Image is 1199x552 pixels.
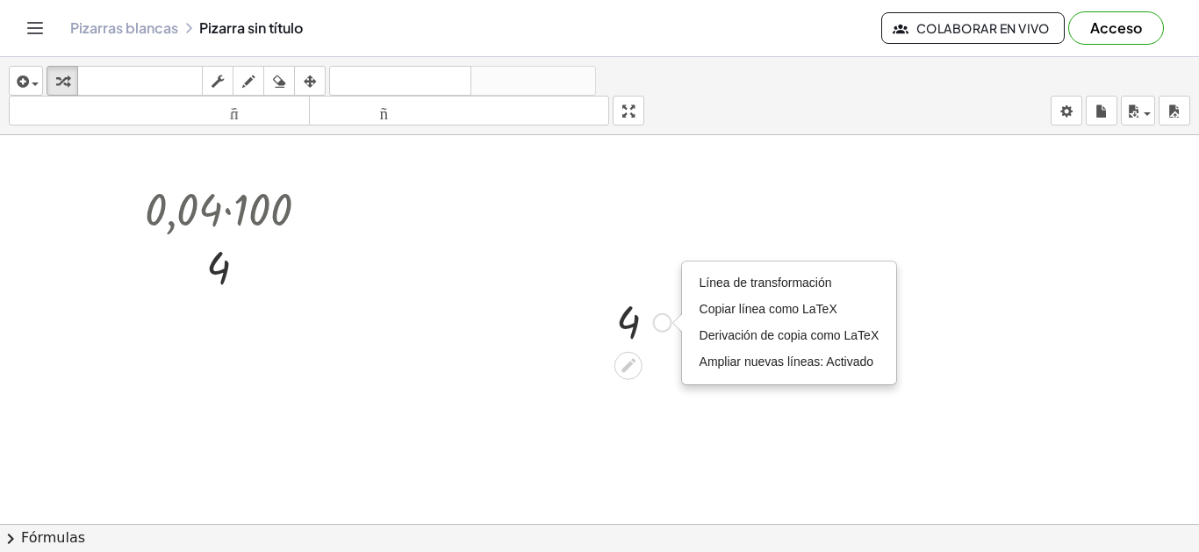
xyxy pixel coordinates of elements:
[1068,11,1164,45] button: Acceso
[9,96,310,125] button: tamaño_del_formato
[614,352,643,380] div: Editar matemáticas
[475,73,592,90] font: rehacer
[916,20,1050,36] font: Colaborar en vivo
[881,12,1065,44] button: Colaborar en vivo
[334,73,467,90] font: deshacer
[329,66,471,96] button: deshacer
[313,103,606,119] font: tamaño_del_formato
[82,73,198,90] font: teclado
[21,529,85,546] font: Fórmulas
[1090,18,1142,37] font: Acceso
[309,96,610,125] button: tamaño_del_formato
[470,66,596,96] button: rehacer
[70,19,178,37] a: Pizarras blancas
[700,276,832,290] font: Línea de transformación
[70,18,178,37] font: Pizarras blancas
[700,355,873,369] font: Ampliar nuevas líneas: Activado
[700,302,837,316] font: Copiar línea como LaTeX
[77,66,203,96] button: teclado
[21,14,49,42] button: Cambiar navegación
[700,328,880,342] font: Derivación de copia como LaTeX
[13,103,305,119] font: tamaño_del_formato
